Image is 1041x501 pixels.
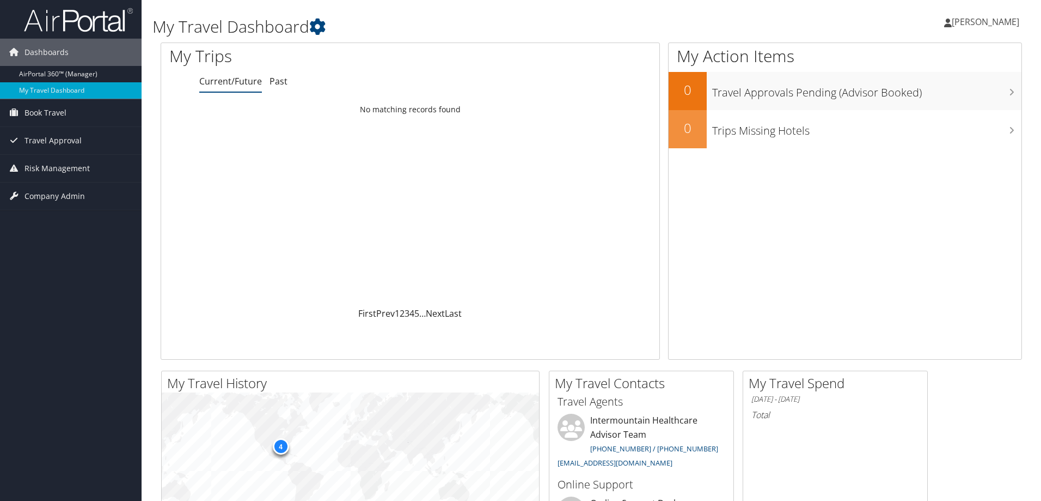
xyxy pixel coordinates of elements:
[749,374,927,393] h2: My Travel Spend
[590,444,718,454] a: [PHONE_NUMBER] / [PHONE_NUMBER]
[712,80,1021,100] h3: Travel Approvals Pending (Advisor Booked)
[395,307,400,319] a: 1
[944,5,1030,38] a: [PERSON_NAME]
[751,394,919,405] h6: [DATE] - [DATE]
[751,409,919,421] h6: Total
[270,75,287,87] a: Past
[558,477,725,492] h3: Online Support
[161,100,659,119] td: No matching records found
[25,127,82,154] span: Travel Approval
[169,45,444,68] h1: My Trips
[272,438,289,455] div: 4
[445,307,462,319] a: Last
[552,414,731,472] li: Intermountain Healthcare Advisor Team
[669,45,1021,68] h1: My Action Items
[669,72,1021,110] a: 0Travel Approvals Pending (Advisor Booked)
[405,307,409,319] a: 3
[167,374,539,393] h2: My Travel History
[558,394,725,409] h3: Travel Agents
[414,307,419,319] a: 5
[358,307,376,319] a: First
[952,16,1019,28] span: [PERSON_NAME]
[400,307,405,319] a: 2
[152,15,738,38] h1: My Travel Dashboard
[558,458,672,468] a: [EMAIL_ADDRESS][DOMAIN_NAME]
[426,307,445,319] a: Next
[24,7,133,33] img: airportal-logo.png
[199,75,262,87] a: Current/Future
[409,307,414,319] a: 4
[419,307,426,319] span: …
[669,81,707,99] h2: 0
[555,374,733,393] h2: My Travel Contacts
[669,119,707,137] h2: 0
[669,110,1021,148] a: 0Trips Missing Hotels
[25,155,90,182] span: Risk Management
[25,99,66,126] span: Book Travel
[376,307,395,319] a: Prev
[25,39,69,66] span: Dashboards
[25,183,85,210] span: Company Admin
[712,118,1021,138] h3: Trips Missing Hotels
